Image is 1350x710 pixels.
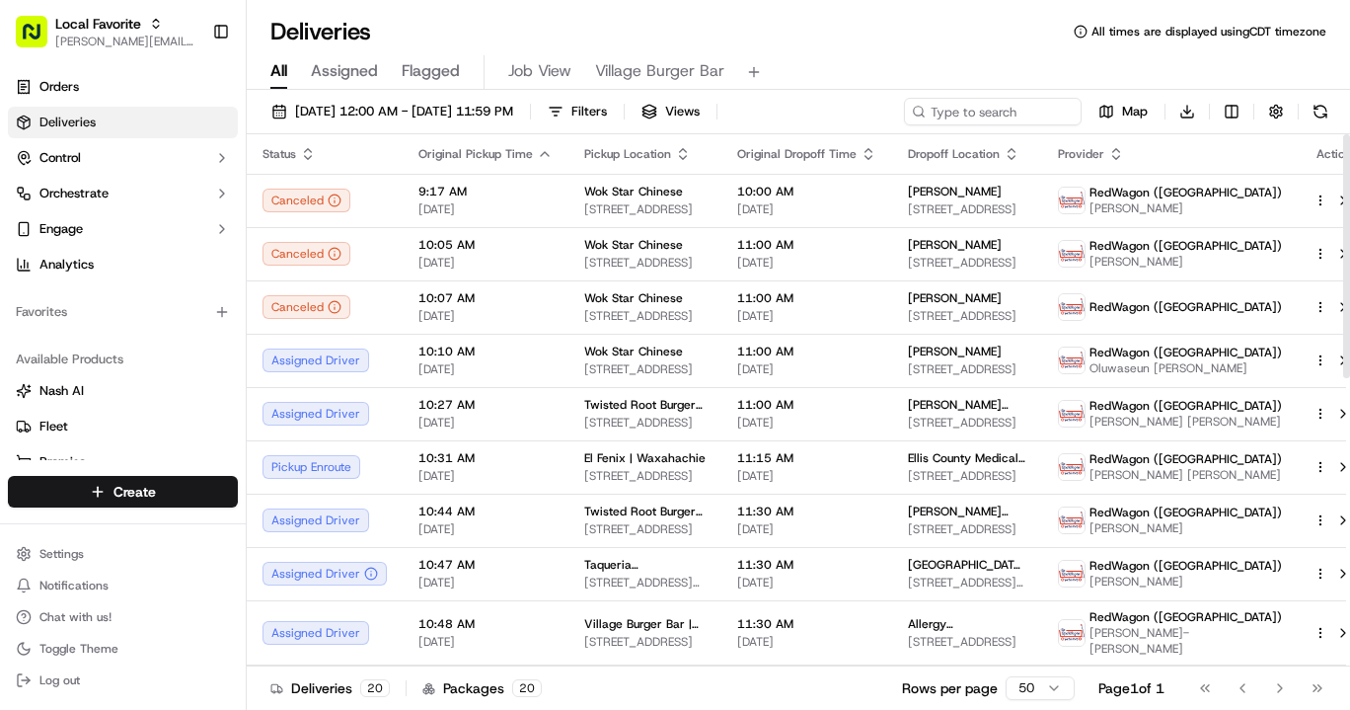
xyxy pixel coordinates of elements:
[584,415,706,431] span: [STREET_ADDRESS]
[422,678,542,698] div: Packages
[418,290,553,306] span: 10:07 AM
[418,237,553,253] span: 10:05 AM
[584,468,706,484] span: [STREET_ADDRESS]
[737,308,876,324] span: [DATE]
[8,540,238,568] button: Settings
[737,415,876,431] span: [DATE]
[571,103,607,120] span: Filters
[262,146,296,162] span: Status
[1089,414,1282,430] span: [PERSON_NAME] [PERSON_NAME]
[1089,299,1282,315] span: RedWagon ([GEOGRAPHIC_DATA])
[8,296,238,328] div: Favorites
[908,146,1000,162] span: Dropoff Location
[584,397,706,413] span: Twisted Root Burger | [GEOGRAPHIC_DATA]
[1098,678,1164,698] div: Page 1 of 1
[737,290,876,306] span: 11:00 AM
[737,146,857,162] span: Original Dropoff Time
[39,578,109,593] span: Notifications
[512,679,542,697] div: 20
[737,344,876,359] span: 11:00 AM
[737,201,876,217] span: [DATE]
[665,103,700,120] span: Views
[418,468,553,484] span: [DATE]
[8,635,238,663] button: Toggle Theme
[418,201,553,217] span: [DATE]
[1059,188,1085,213] img: time_to_eat_nevada_logo
[584,344,683,359] span: Wok Star Chinese
[1059,348,1085,373] img: time_to_eat_nevada_logo
[908,255,1026,271] span: [STREET_ADDRESS]
[908,575,1026,591] span: [STREET_ADDRESS][PERSON_NAME]
[737,504,876,519] span: 11:30 AM
[584,504,706,519] span: Twisted Root Burger | Coppell
[908,521,1026,537] span: [STREET_ADDRESS]
[1059,401,1085,427] img: time_to_eat_nevada_logo
[8,344,238,375] div: Available Products
[1059,454,1085,480] img: time_to_eat_nevada_logo
[584,634,706,650] span: [STREET_ADDRESS]
[39,546,84,562] span: Settings
[418,450,553,466] span: 10:31 AM
[633,98,709,125] button: Views
[1059,508,1085,533] img: time_to_eat_nevada_logo
[39,256,94,274] span: Analytics
[8,446,238,478] button: Promise
[418,415,553,431] span: [DATE]
[39,418,68,435] span: Fleet
[1089,505,1282,520] span: RedWagon ([GEOGRAPHIC_DATA])
[584,557,706,573] span: Taqueria [GEOGRAPHIC_DATA] | [GEOGRAPHIC_DATA]
[418,361,553,377] span: [DATE]
[418,344,553,359] span: 10:10 AM
[270,16,371,47] h1: Deliveries
[1059,620,1085,646] img: time_to_eat_nevada_logo
[55,34,196,49] button: [PERSON_NAME][EMAIL_ADDRESS][PERSON_NAME][DOMAIN_NAME]
[737,255,876,271] span: [DATE]
[908,504,1026,519] span: [PERSON_NAME] Dermatology
[270,678,390,698] div: Deliveries
[8,213,238,245] button: Engage
[908,468,1026,484] span: [STREET_ADDRESS]
[8,249,238,280] a: Analytics
[39,114,96,131] span: Deliveries
[8,603,238,631] button: Chat with us!
[908,557,1026,573] span: [GEOGRAPHIC_DATA] for Children
[8,667,238,694] button: Log out
[908,397,1026,413] span: [PERSON_NAME] Electrical
[270,59,287,83] span: All
[1089,254,1282,270] span: [PERSON_NAME]
[1089,345,1282,360] span: RedWagon ([GEOGRAPHIC_DATA])
[908,184,1002,199] span: [PERSON_NAME]
[908,237,1002,253] span: [PERSON_NAME]
[908,344,1002,359] span: [PERSON_NAME]
[737,468,876,484] span: [DATE]
[39,641,118,657] span: Toggle Theme
[39,78,79,96] span: Orders
[1089,609,1282,625] span: RedWagon ([GEOGRAPHIC_DATA])
[908,361,1026,377] span: [STREET_ADDRESS]
[39,382,84,400] span: Nash AI
[737,616,876,632] span: 11:30 AM
[39,149,81,167] span: Control
[1122,103,1148,120] span: Map
[539,98,616,125] button: Filters
[8,411,238,442] button: Fleet
[1089,360,1282,376] span: Oluwaseun [PERSON_NAME]
[737,557,876,573] span: 11:30 AM
[360,679,390,697] div: 20
[262,189,350,212] button: Canceled
[418,184,553,199] span: 9:17 AM
[508,59,571,83] span: Job View
[262,562,387,586] button: Assigned Driver
[16,382,230,400] a: Nash AI
[1089,467,1282,483] span: [PERSON_NAME] [PERSON_NAME]
[737,397,876,413] span: 11:00 AM
[16,453,230,471] a: Promise
[908,634,1026,650] span: [STREET_ADDRESS]
[262,242,350,266] button: Canceled
[262,295,350,319] button: Canceled
[39,672,80,688] span: Log out
[39,609,112,625] span: Chat with us!
[584,575,706,591] span: [STREET_ADDRESS][PERSON_NAME]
